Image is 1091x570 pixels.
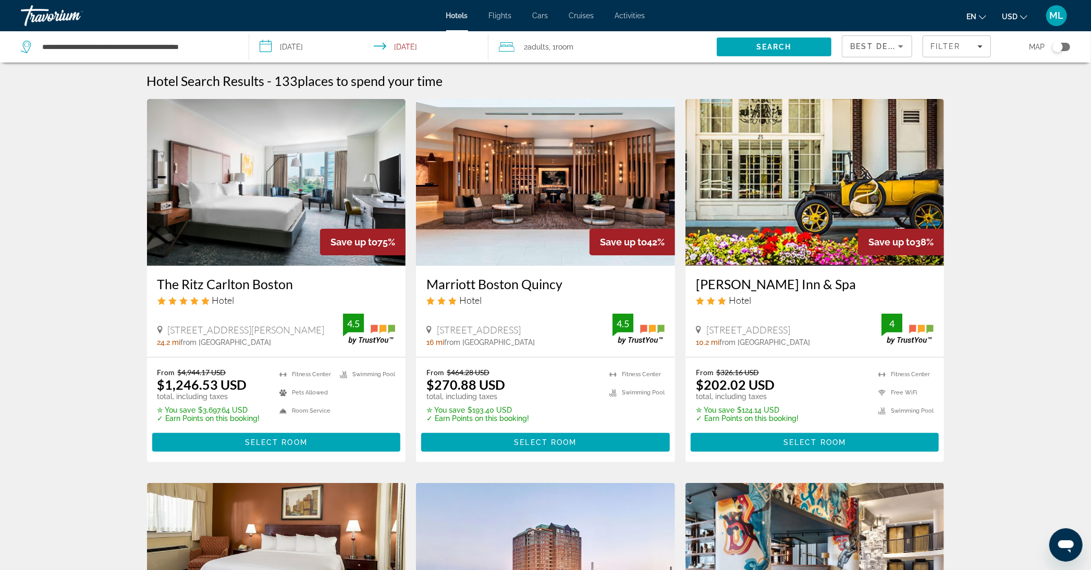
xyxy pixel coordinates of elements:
button: Select Room [691,433,939,452]
p: ✓ Earn Points on this booking! [426,414,529,423]
a: Cars [533,11,548,20]
span: 2 [524,40,549,54]
div: 3 star Hotel [426,294,665,306]
span: from [GEOGRAPHIC_DATA] [181,338,272,346]
input: Search hotel destination [41,39,233,55]
span: [STREET_ADDRESS] [437,324,521,336]
del: $464.28 USD [447,368,489,377]
a: Cruises [569,11,594,20]
a: Marriott Boston Quincy [426,276,665,292]
div: 3 star Hotel [696,294,934,306]
a: Hotels [446,11,468,20]
img: TrustYou guest rating badge [612,314,665,344]
img: TrustYou guest rating badge [881,314,934,344]
button: Filters [923,35,991,57]
span: Hotel [212,294,235,306]
iframe: Button to launch messaging window [1049,528,1083,562]
span: Select Room [514,438,577,447]
button: User Menu [1043,5,1070,27]
a: Flights [489,11,512,20]
span: from [GEOGRAPHIC_DATA] [719,338,810,346]
a: Activities [615,11,645,20]
h1: Hotel Search Results [147,73,265,89]
a: Select Room [421,436,670,447]
a: The Ritz Carlton Boston [157,276,396,292]
button: Select Room [152,433,401,452]
span: Select Room [245,438,308,447]
img: The Ritz Carlton Boston [147,99,406,266]
button: Travelers: 2 adults, 0 children [488,31,717,63]
span: Search [756,43,792,51]
span: ✮ You save [696,406,734,414]
li: Fitness Center [604,368,665,381]
span: Save up to [868,237,915,247]
span: en [966,13,976,21]
span: 10.2 mi [696,338,719,346]
span: Save up to [600,237,647,247]
button: Toggle map [1045,42,1070,52]
span: Room [556,43,573,51]
div: 4 [881,317,902,330]
span: from [GEOGRAPHIC_DATA] [444,338,535,346]
a: Select Room [691,436,939,447]
p: $193.40 USD [426,406,529,414]
p: total, including taxes [157,392,260,401]
div: 5 star Hotel [157,294,396,306]
button: Select check in and out date [249,31,488,63]
img: TrustYou guest rating badge [343,314,395,344]
span: USD [1002,13,1018,21]
del: $326.16 USD [716,368,759,377]
span: Save up to [330,237,377,247]
button: Select Room [421,433,670,452]
p: ✓ Earn Points on this booking! [696,414,799,423]
span: Select Room [783,438,846,447]
li: Swimming Pool [873,404,934,417]
a: Travorium [21,2,125,29]
span: Filter [931,42,961,51]
li: Free WiFi [873,386,934,399]
li: Swimming Pool [335,368,395,381]
span: ✮ You save [426,406,465,414]
li: Room Service [274,404,335,417]
p: $124.14 USD [696,406,799,414]
span: Adults [528,43,549,51]
span: 16 mi [426,338,444,346]
p: $3,697.64 USD [157,406,260,414]
del: $4,944.17 USD [178,368,226,377]
span: - [267,73,272,89]
span: Best Deals [851,42,905,51]
li: Fitness Center [873,368,934,381]
span: [STREET_ADDRESS][PERSON_NAME] [168,324,325,336]
mat-select: Sort by [851,40,903,53]
img: John Carver Inn & Spa [685,99,945,266]
button: Change currency [1002,9,1027,24]
span: Map [1029,40,1045,54]
span: ML [1050,10,1064,21]
div: 4.5 [343,317,364,330]
p: total, including taxes [426,392,529,401]
span: places to spend your time [298,73,443,89]
span: From [157,368,175,377]
img: Marriott Boston Quincy [416,99,675,266]
span: ✮ You save [157,406,196,414]
span: 24.2 mi [157,338,181,346]
a: [PERSON_NAME] Inn & Spa [696,276,934,292]
span: Hotel [459,294,482,306]
span: From [696,368,714,377]
button: Change language [966,9,986,24]
span: From [426,368,444,377]
div: 38% [858,229,944,255]
div: 4.5 [612,317,633,330]
li: Fitness Center [274,368,335,381]
span: , 1 [549,40,573,54]
a: Select Room [152,436,401,447]
ins: $1,246.53 USD [157,377,247,392]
